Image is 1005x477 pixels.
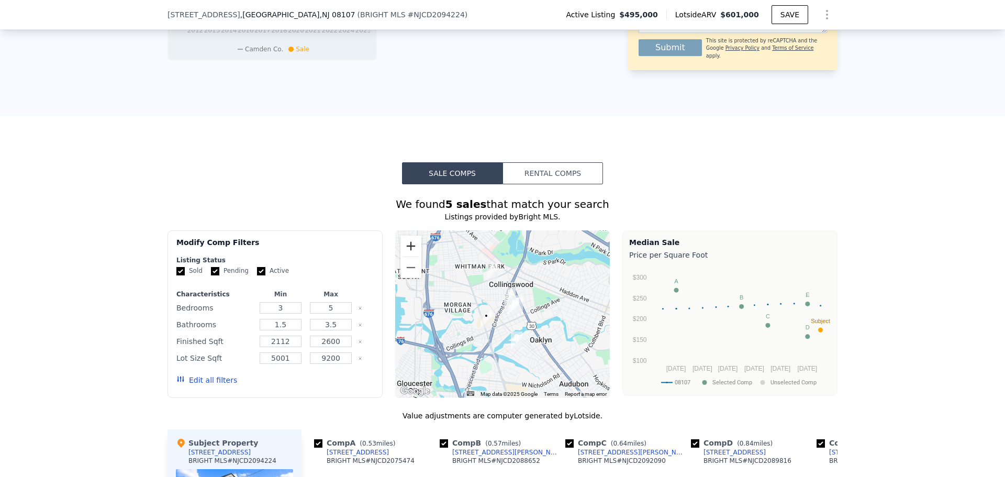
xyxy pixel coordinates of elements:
div: Comp E [817,438,898,448]
text: [DATE] [744,365,764,372]
span: Active Listing [566,9,619,20]
text: [DATE] [693,365,712,372]
strong: 5 sales [445,198,487,210]
div: [STREET_ADDRESS] [188,448,251,457]
div: BRIGHT MLS # NJCD2075474 [327,457,415,465]
div: [STREET_ADDRESS][PERSON_NAME] [578,448,687,457]
span: [STREET_ADDRESS] [167,9,240,20]
button: Show Options [817,4,837,25]
div: Min [258,290,304,298]
text: [DATE] [666,365,686,372]
img: Google [398,384,432,398]
div: Bedrooms [176,301,253,315]
span: , NJ 08107 [319,10,355,19]
div: 312 Cattell Ave [504,287,516,305]
tspan: 2025 [355,27,372,34]
tspan: 2020 [288,27,304,34]
button: Zoom in [400,236,421,257]
tspan: 2018 [271,27,287,34]
span: Sale [296,46,309,53]
div: 108 LINDEN AVENUE [487,263,498,281]
tspan: 2016 [238,27,254,34]
text: Selected Comp [712,379,752,386]
div: Value adjustments are computer generated by Lotside . [167,411,837,421]
div: 705 Grant Ave [511,295,523,313]
tspan: 2012 [187,27,204,34]
div: [STREET_ADDRESS] [703,448,766,457]
text: Unselected Comp [770,379,817,386]
tspan: 2017 [254,27,271,34]
div: BRIGHT MLS # NJCD2088652 [452,457,540,465]
a: [STREET_ADDRESS][PERSON_NAME] [440,448,561,457]
div: BRIGHT MLS # NJCD2091772 [829,457,917,465]
text: 08107 [675,379,690,386]
div: BRIGHT MLS # NJCD2092090 [578,457,666,465]
button: Rental Comps [502,162,603,184]
div: Max [308,290,354,298]
button: Clear [358,340,362,344]
button: Submit [639,39,702,56]
a: Terms (opens in new tab) [544,391,559,397]
text: $250 [633,295,647,302]
div: 1315 Grant Ave [481,310,492,328]
button: Keyboard shortcuts [467,391,474,396]
text: [DATE] [797,365,817,372]
span: # NJCD2094224 [408,10,465,19]
div: Characteristics [176,290,253,298]
text: A [674,278,678,284]
div: 107 Kendall Blvd [511,331,522,349]
label: Active [257,267,289,275]
span: Camden Co. [245,46,283,53]
button: Zoom out [400,257,421,278]
button: Clear [358,357,362,361]
div: This site is protected by reCAPTCHA and the Google and apply. [706,37,827,60]
button: Clear [358,323,362,327]
span: ( miles) [355,440,399,447]
span: Map data ©2025 Google [481,391,538,397]
text: $300 [633,274,647,281]
text: Subject [811,318,830,324]
span: 0.64 [613,440,627,447]
div: Listing Status [176,256,374,264]
div: Finished Sqft [176,334,253,349]
a: Report a map error [565,391,607,397]
button: Edit all filters [176,375,237,385]
div: ( ) [358,9,468,20]
div: Price per Square Foot [629,248,831,262]
span: 0.53 [362,440,376,447]
div: Comp C [565,438,651,448]
span: Lotside ARV [675,9,720,20]
text: $100 [633,357,647,364]
div: [STREET_ADDRESS] [829,448,891,457]
text: D [806,324,810,330]
span: 0.57 [488,440,502,447]
label: Sold [176,267,203,275]
tspan: 2022 [322,27,338,34]
button: Clear [358,306,362,310]
tspan: 2024 [339,27,355,34]
tspan: 2021 [305,27,321,34]
button: Sale Comps [402,162,502,184]
div: Median Sale [629,237,831,248]
div: Bathrooms [176,317,253,332]
div: Comp A [314,438,399,448]
input: Active [257,267,265,275]
text: $150 [633,336,647,343]
div: 807 Grant Ave [508,297,519,315]
svg: A chart. [629,262,831,393]
div: [STREET_ADDRESS][PERSON_NAME] [452,448,561,457]
span: ( miles) [481,440,525,447]
text: [DATE] [718,365,738,372]
a: Terms of Service [772,45,813,51]
span: $495,000 [619,9,658,20]
a: [STREET_ADDRESS] [691,448,766,457]
tspan: 2013 [204,27,220,34]
input: Pending [211,267,219,275]
text: C [766,313,770,319]
span: 0.84 [740,440,754,447]
text: [DATE] [770,365,790,372]
a: [STREET_ADDRESS][PERSON_NAME] [565,448,687,457]
div: BRIGHT MLS # NJCD2094224 [188,457,276,465]
span: , [GEOGRAPHIC_DATA] [240,9,355,20]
